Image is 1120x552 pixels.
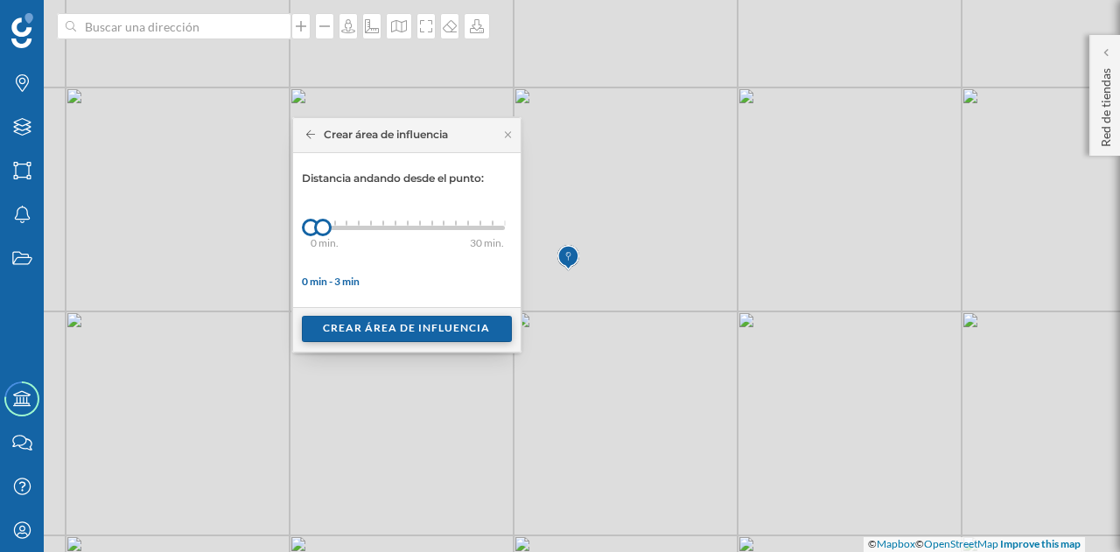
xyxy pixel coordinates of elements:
[1000,537,1081,550] a: Improve this map
[864,537,1085,552] div: © ©
[302,171,512,186] p: Distancia andando desde el punto:
[311,234,354,252] div: 0 min.
[557,241,579,276] img: Marker
[35,12,97,28] span: Soporte
[470,234,540,252] div: 30 min.
[302,274,512,290] div: 0 min - 3 min
[1097,61,1115,147] p: Red de tiendas
[877,537,915,550] a: Mapbox
[11,13,33,48] img: Geoblink Logo
[924,537,998,550] a: OpenStreetMap
[306,127,449,143] div: Crear área de influencia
